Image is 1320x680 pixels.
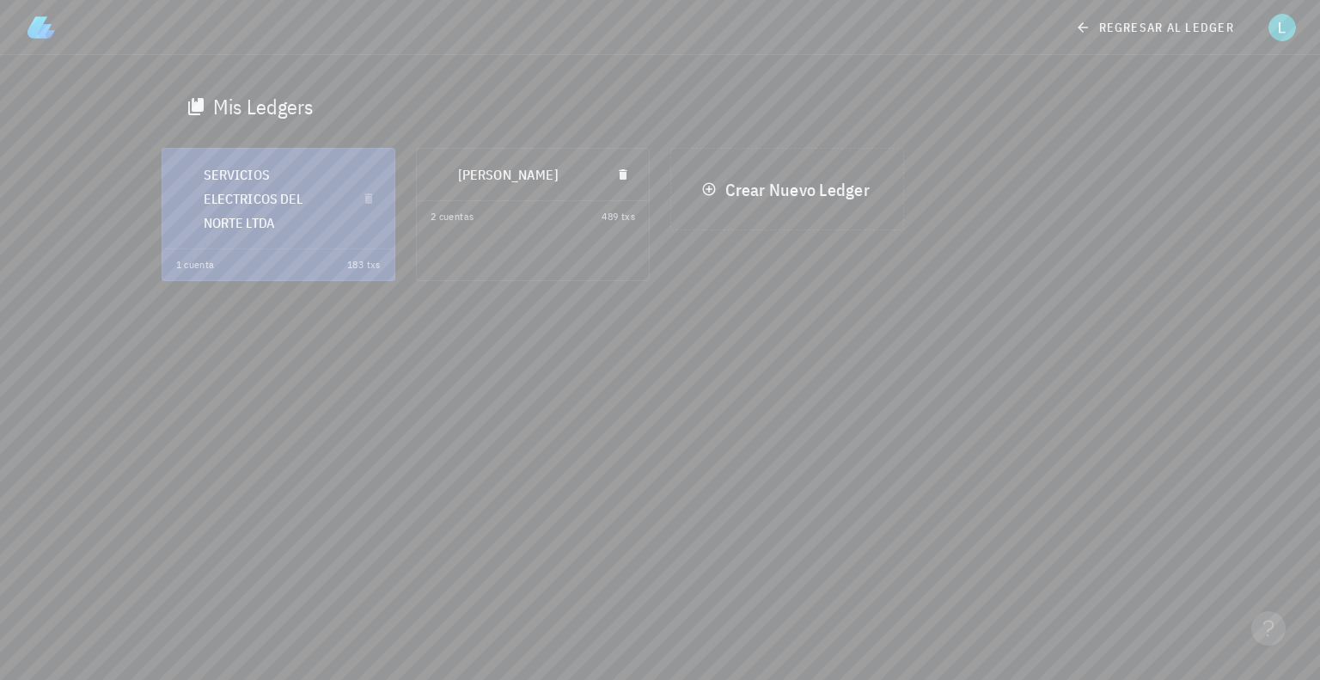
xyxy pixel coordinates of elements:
div: CLP-icon [176,166,193,183]
div: [PERSON_NAME] [458,152,597,197]
button: Crear Nuevo Ledger [691,174,883,205]
div: SERVICIOS ELECTRICOS DEL NORTE LTDA [204,152,343,245]
div: avatar [1268,14,1296,41]
span: regresar al ledger [1079,20,1234,35]
div: 2 cuentas [431,208,474,225]
div: 489 txs [602,208,635,225]
div: CLP-icon [431,166,448,183]
a: regresar al ledger [1065,12,1248,43]
div: 183 txs [347,256,381,273]
div: 1 cuenta [176,256,215,273]
div: Mis Ledgers [213,93,314,120]
span: Crear Nuevo Ledger [705,178,869,201]
img: LedgiFi [27,14,55,41]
